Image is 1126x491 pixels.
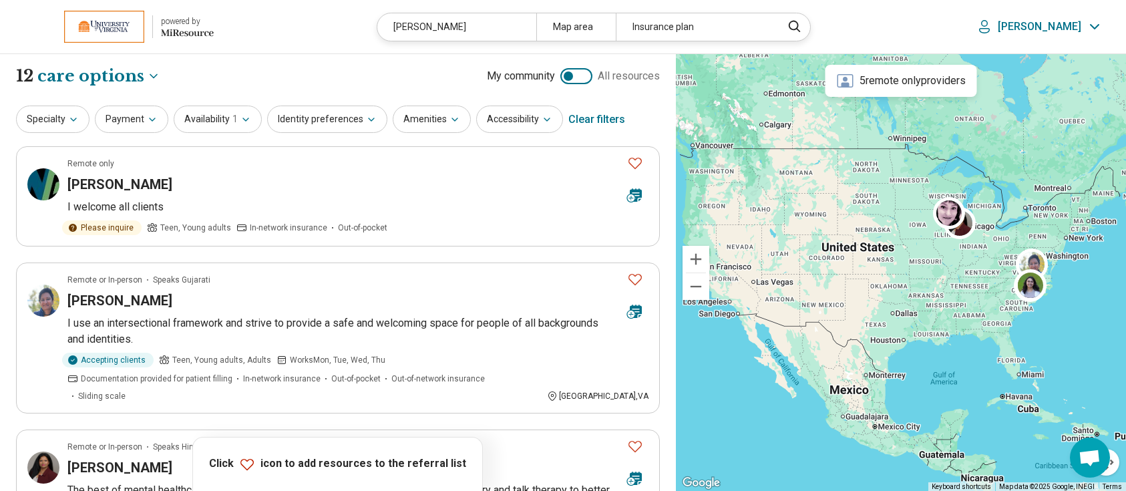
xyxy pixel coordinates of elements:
[209,456,466,472] p: Click icon to add resources to the referral list
[683,273,709,300] button: Zoom out
[153,274,210,286] span: Speaks Gujarati
[568,104,625,136] div: Clear filters
[67,274,142,286] p: Remote or In-person
[172,354,271,366] span: Teen, Young adults, Adults
[67,315,648,347] p: I use an intersectional framework and strive to provide a safe and welcoming space for people of ...
[62,353,154,367] div: Accepting clients
[825,65,976,97] div: 5 remote only providers
[243,373,321,385] span: In-network insurance
[64,11,144,43] img: University of Virginia
[78,390,126,402] span: Sliding scale
[67,441,142,453] p: Remote or In-person
[1070,438,1110,478] div: Open chat
[391,373,485,385] span: Out-of-network insurance
[547,390,648,402] div: [GEOGRAPHIC_DATA] , VA
[999,483,1095,490] span: Map data ©2025 Google, INEGI
[161,15,214,27] div: powered by
[67,175,172,194] h3: [PERSON_NAME]
[622,266,648,293] button: Favorite
[622,150,648,177] button: Favorite
[37,65,144,88] span: care options
[393,106,471,133] button: Amenities
[598,68,660,84] span: All resources
[153,441,200,453] span: Speaks Hindi
[67,158,114,170] p: Remote only
[62,220,142,235] div: Please inquire
[331,373,381,385] span: Out-of-pocket
[616,13,774,41] div: Insurance plan
[16,65,160,88] h1: 12
[476,106,563,133] button: Accessibility
[338,222,387,234] span: Out-of-pocket
[377,13,536,41] div: [PERSON_NAME]
[1103,483,1122,490] a: Terms (opens in new tab)
[81,373,232,385] span: Documentation provided for patient filling
[67,458,172,477] h3: [PERSON_NAME]
[160,222,231,234] span: Teen, Young adults
[37,65,160,88] button: Care options
[21,11,214,43] a: University of Virginiapowered by
[998,20,1081,33] p: [PERSON_NAME]
[16,106,89,133] button: Specialty
[487,68,555,84] span: My community
[250,222,327,234] span: In-network insurance
[95,106,168,133] button: Payment
[174,106,262,133] button: Availability1
[290,354,385,366] span: Works Mon, Tue, Wed, Thu
[536,13,616,41] div: Map area
[683,246,709,273] button: Zoom in
[622,433,648,460] button: Favorite
[67,199,648,215] p: I welcome all clients
[267,106,387,133] button: Identity preferences
[67,291,172,310] h3: [PERSON_NAME]
[232,112,238,126] span: 1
